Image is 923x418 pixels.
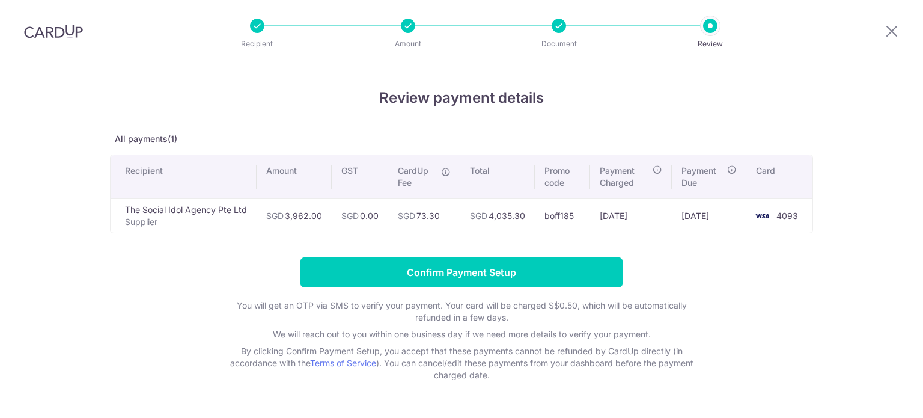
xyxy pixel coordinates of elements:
[221,328,702,340] p: We will reach out to you within one business day if we need more details to verify your payment.
[846,382,911,412] iframe: Opens a widget where you can find more information
[110,87,813,109] h4: Review payment details
[460,198,535,233] td: 4,035.30
[750,209,774,223] img: <span class="translation_missing" title="translation missing: en.account_steps.new_confirm_form.b...
[24,24,83,38] img: CardUp
[310,358,376,368] a: Terms of Service
[332,198,388,233] td: 0.00
[257,198,332,233] td: 3,962.00
[125,216,247,228] p: Supplier
[590,198,672,233] td: [DATE]
[266,211,284,221] span: SGD
[470,211,487,221] span: SGD
[111,155,257,198] th: Recipient
[776,211,798,221] span: 4093
[110,133,813,145] p: All payments(1)
[300,257,623,287] input: Confirm Payment Setup
[535,198,591,233] td: boff185
[600,165,649,189] span: Payment Charged
[221,300,702,324] p: You will get an OTP via SMS to verify your payment. Your card will be charged S$0.50, which will ...
[388,198,460,233] td: 73.30
[221,345,702,381] p: By clicking Confirm Payment Setup, you accept that these payments cannot be refunded by CardUp di...
[666,38,755,50] p: Review
[398,211,415,221] span: SGD
[398,165,435,189] span: CardUp Fee
[257,155,332,198] th: Amount
[514,38,603,50] p: Document
[364,38,452,50] p: Amount
[672,198,746,233] td: [DATE]
[332,155,388,198] th: GST
[746,155,812,198] th: Card
[681,165,723,189] span: Payment Due
[341,211,359,221] span: SGD
[213,38,302,50] p: Recipient
[111,198,257,233] td: The Social Idol Agency Pte Ltd
[460,155,535,198] th: Total
[535,155,591,198] th: Promo code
